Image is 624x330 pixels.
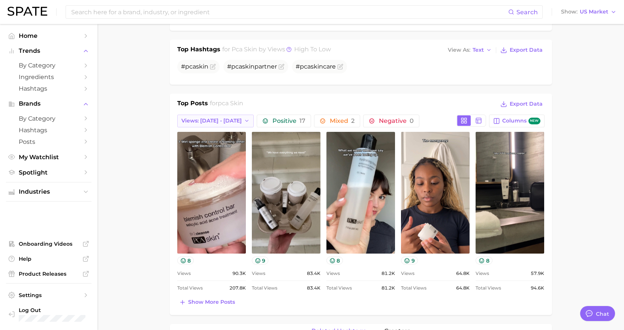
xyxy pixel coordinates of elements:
[227,63,277,70] span: # partner
[337,64,343,70] button: Flag as miscategorized or irrelevant
[19,255,79,262] span: Help
[181,118,242,124] span: Views: [DATE] - [DATE]
[382,284,395,293] span: 81.2k
[177,269,191,278] span: Views
[196,63,208,70] span: skin
[177,99,208,110] h1: Top Posts
[330,118,355,124] span: Mixed
[307,284,320,293] span: 83.4k
[580,10,608,14] span: US Market
[19,270,79,277] span: Product Releases
[177,284,203,293] span: Total Views
[528,118,540,125] span: new
[531,269,544,278] span: 57.9k
[177,297,237,308] button: Show more posts
[6,136,91,148] a: Posts
[7,7,47,16] img: SPATE
[6,167,91,178] a: Spotlight
[188,299,235,305] span: Show more posts
[410,117,414,124] span: 0
[19,127,79,134] span: Hashtags
[516,9,538,16] span: Search
[19,188,79,195] span: Industries
[19,85,79,92] span: Hashtags
[252,269,265,278] span: Views
[19,62,79,69] span: by Category
[6,238,91,249] a: Onboarding Videos
[278,64,284,70] button: Flag as miscategorized or irrelevant
[476,257,492,264] button: 8
[19,307,97,314] span: Log Out
[231,63,242,70] span: pca
[19,48,79,54] span: Trends
[448,48,470,52] span: View As
[299,117,305,124] span: 17
[6,305,91,324] a: Log out. Currently logged in with e-mail echo_sandburg@eltamd.com.
[19,115,79,122] span: by Category
[510,47,543,53] span: Export Data
[177,257,194,264] button: 8
[6,45,91,57] button: Trends
[446,45,494,55] button: View AsText
[19,169,79,176] span: Spotlight
[401,257,418,264] button: 9
[561,10,578,14] span: Show
[177,115,254,127] button: Views: [DATE] - [DATE]
[242,63,254,70] span: skin
[210,99,243,110] h2: for
[210,64,216,70] button: Flag as miscategorized or irrelevant
[19,240,79,247] span: Onboarding Videos
[456,284,470,293] span: 64.8k
[19,138,79,145] span: Posts
[531,284,544,293] span: 94.6k
[311,63,323,70] span: skin
[6,113,91,124] a: by Category
[498,45,544,55] button: Export Data
[6,124,91,136] a: Hashtags
[6,151,91,163] a: My Watchlist
[307,269,320,278] span: 83.4k
[296,63,336,70] span: # care
[6,30,91,42] a: Home
[294,46,331,53] span: high to low
[498,99,544,109] button: Export Data
[222,45,331,55] h2: for by Views
[6,290,91,301] a: Settings
[6,83,91,94] a: Hashtags
[70,6,508,18] input: Search here for a brand, industry, or ingredient
[351,117,355,124] span: 2
[229,284,246,293] span: 207.8k
[6,268,91,279] a: Product Releases
[476,284,501,293] span: Total Views
[456,269,470,278] span: 64.8k
[232,269,246,278] span: 90.3k
[401,284,426,293] span: Total Views
[476,269,489,278] span: Views
[252,284,277,293] span: Total Views
[19,154,79,161] span: My Watchlist
[6,186,91,197] button: Industries
[379,118,414,124] span: Negative
[232,46,257,53] span: pca skin
[218,100,243,107] span: pca skin
[401,269,415,278] span: Views
[382,269,395,278] span: 81.2k
[326,284,352,293] span: Total Views
[6,71,91,83] a: Ingredients
[510,101,543,107] span: Export Data
[300,63,311,70] span: pca
[473,48,484,52] span: Text
[502,118,540,125] span: Columns
[19,73,79,81] span: Ingredients
[6,253,91,264] a: Help
[19,32,79,39] span: Home
[489,115,544,127] button: Columnsnew
[19,292,79,299] span: Settings
[272,118,305,124] span: Positive
[326,269,340,278] span: Views
[559,7,618,17] button: ShowUS Market
[326,257,343,264] button: 8
[6,98,91,109] button: Brands
[185,63,196,70] span: pca
[6,60,91,71] a: by Category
